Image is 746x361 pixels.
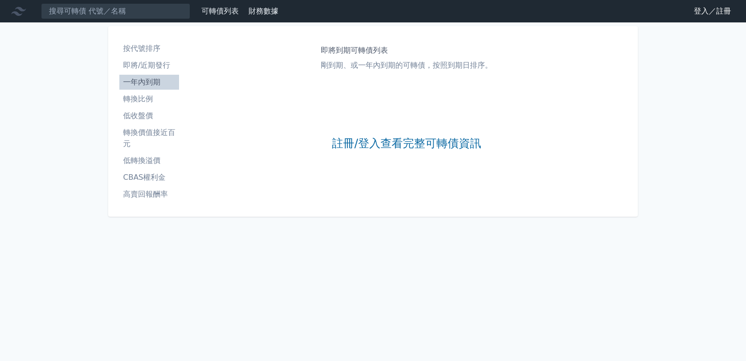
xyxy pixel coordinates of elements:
[119,187,179,202] a: 高賣回報酬率
[41,3,190,19] input: 搜尋可轉債 代號／名稱
[119,153,179,168] a: 低轉換溢價
[119,172,179,183] li: CBAS權利金
[119,92,179,106] a: 轉換比例
[119,41,179,56] a: 按代號排序
[119,125,179,151] a: 轉換價值接近百元
[119,170,179,185] a: CBAS權利金
[119,75,179,90] a: 一年內到期
[119,110,179,121] li: 低收盤價
[119,127,179,149] li: 轉換價值接近百元
[321,45,492,56] h1: 即將到期可轉債列表
[201,7,239,15] a: 可轉債列表
[321,60,492,71] p: 剛到期、或一年內到期的可轉債，按照到期日排序。
[119,77,179,88] li: 一年內到期
[332,136,481,151] a: 註冊/登入查看完整可轉債資訊
[686,4,739,19] a: 登入／註冊
[119,189,179,200] li: 高賣回報酬率
[119,58,179,73] a: 即將/近期發行
[119,108,179,123] a: 低收盤價
[119,43,179,54] li: 按代號排序
[119,93,179,105] li: 轉換比例
[119,60,179,71] li: 即將/近期發行
[119,155,179,166] li: 低轉換溢價
[249,7,278,15] a: 財務數據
